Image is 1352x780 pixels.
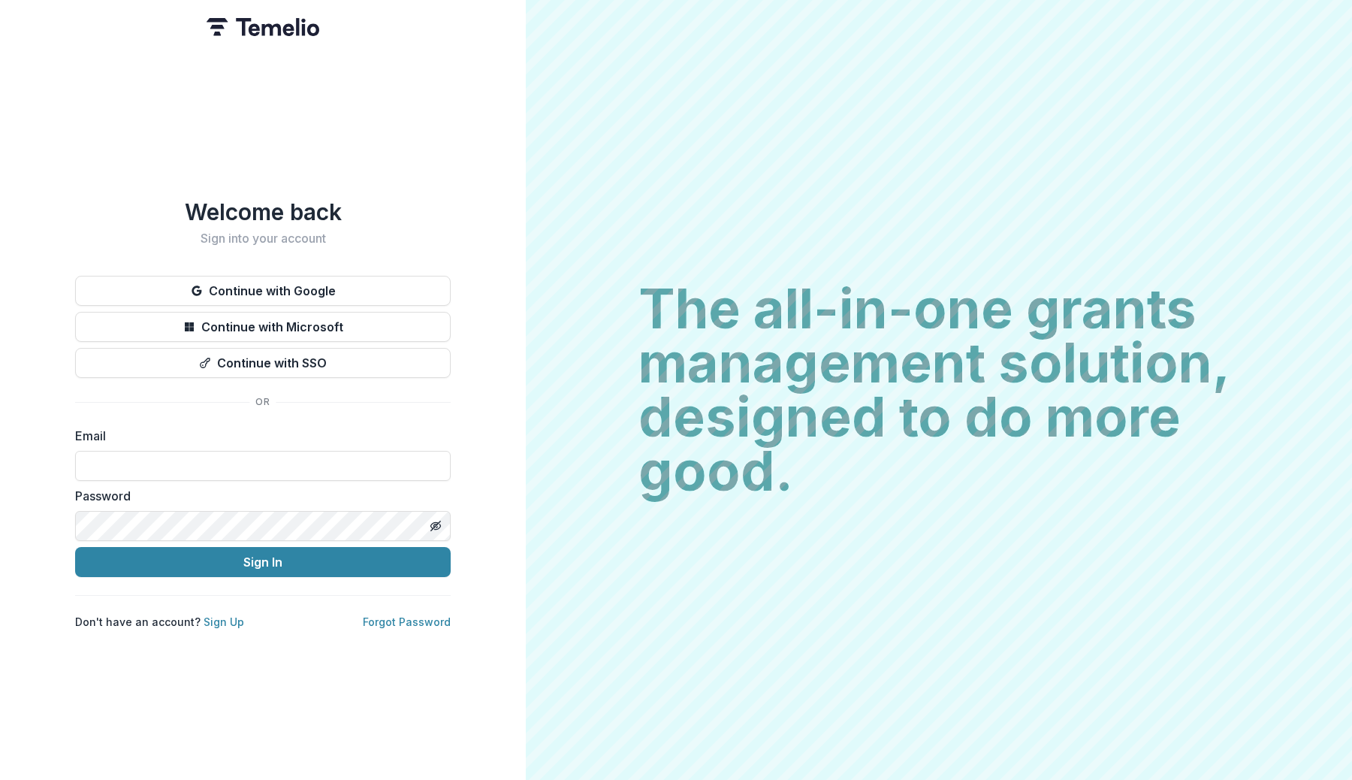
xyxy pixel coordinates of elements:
[424,514,448,538] button: Toggle password visibility
[75,427,442,445] label: Email
[75,614,244,630] p: Don't have an account?
[75,276,451,306] button: Continue with Google
[75,487,442,505] label: Password
[207,18,319,36] img: Temelio
[75,231,451,246] h2: Sign into your account
[75,198,451,225] h1: Welcome back
[75,312,451,342] button: Continue with Microsoft
[75,348,451,378] button: Continue with SSO
[363,615,451,628] a: Forgot Password
[204,615,244,628] a: Sign Up
[75,547,451,577] button: Sign In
